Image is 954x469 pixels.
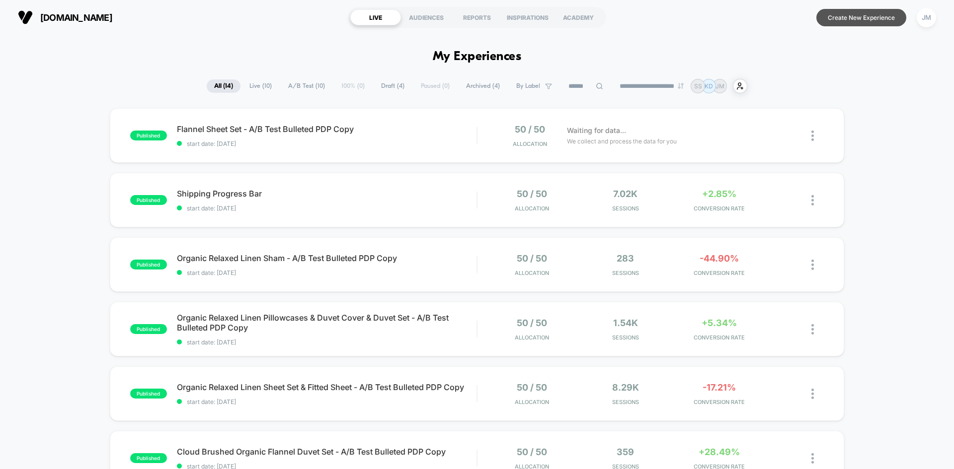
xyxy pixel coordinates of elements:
img: close [811,389,814,399]
p: Analytics Inspector 1.7.0 [4,4,145,13]
img: close [811,324,814,335]
img: close [811,260,814,270]
span: 7.02k [613,189,637,199]
span: CONVERSION RATE [675,205,764,212]
span: We collect and process the data for you [567,136,677,146]
span: Organic Relaxed Linen Sheet Set & Fitted Sheet - A/B Test Bulleted PDP Copy [177,382,477,392]
h1: My Experiences [433,50,522,64]
img: end [678,83,684,89]
button: [DOMAIN_NAME] [15,9,115,25]
span: published [130,453,167,463]
span: Cloud Brushed Organic Flannel Duvet Set - A/B Test Bulleted PDP Copy [177,447,477,457]
h5: Bazaarvoice Analytics content is not detected on this page. [4,24,145,40]
div: JM [917,8,936,27]
span: [DOMAIN_NAME] [40,12,112,23]
span: published [130,260,167,269]
span: start date: [DATE] [177,338,477,346]
div: INSPIRATIONS [502,9,553,25]
span: Draft ( 4 ) [374,79,412,93]
span: 50 / 50 [517,447,547,457]
span: All ( 14 ) [207,79,240,93]
span: Sessions [581,205,670,212]
button: Create New Experience [816,9,906,26]
abbr: Enabling validation will send analytics events to the Bazaarvoice validation service. If an event... [4,56,61,64]
span: Live ( 10 ) [242,79,279,93]
span: Shipping Progress Bar [177,189,477,199]
span: start date: [DATE] [177,269,477,276]
span: CONVERSION RATE [675,399,764,405]
span: -17.21% [703,382,736,393]
span: 50 / 50 [517,382,547,393]
span: Flannel Sheet Set - A/B Test Bulleted PDP Copy [177,124,477,134]
span: By Label [516,82,540,90]
span: Allocation [515,205,549,212]
div: AUDIENCES [401,9,452,25]
div: ACADEMY [553,9,604,25]
span: published [130,195,167,205]
p: JM [715,82,724,90]
img: Visually logo [18,10,33,25]
img: close [811,453,814,464]
span: 359 [617,447,634,457]
span: 283 [617,253,634,264]
span: 50 / 50 [517,189,547,199]
img: close [811,131,814,141]
span: Allocation [513,140,547,147]
span: CONVERSION RATE [675,334,764,341]
span: published [130,131,167,140]
span: Sessions [581,399,670,405]
span: -44.90% [700,253,739,264]
span: published [130,324,167,334]
span: Allocation [515,334,549,341]
span: published [130,389,167,399]
span: Archived ( 4 ) [459,79,507,93]
span: 50 / 50 [517,253,547,264]
span: +28.49% [699,447,740,457]
span: start date: [DATE] [177,398,477,405]
p: KD [705,82,713,90]
span: +5.34% [702,318,737,328]
span: Organic Relaxed Linen Pillowcases & Duvet Cover & Duvet Set - A/B Test Bulleted PDP Copy [177,313,477,333]
p: SS [694,82,702,90]
span: Sessions [581,269,670,276]
span: +2.85% [702,189,736,199]
span: Allocation [515,399,549,405]
span: Allocation [515,269,549,276]
img: close [811,195,814,205]
span: CONVERSION RATE [675,269,764,276]
span: start date: [DATE] [177,140,477,147]
span: A/B Test ( 10 ) [281,79,332,93]
span: 50 / 50 [515,124,545,134]
a: Enable Validation [4,56,61,64]
span: 1.54k [613,318,638,328]
span: start date: [DATE] [177,204,477,212]
span: Waiting for data... [567,125,626,136]
div: LIVE [350,9,401,25]
button: JM [914,7,939,28]
span: 8.29k [612,382,639,393]
div: REPORTS [452,9,502,25]
span: 50 / 50 [517,318,547,328]
span: Organic Relaxed Linen Sham - A/B Test Bulleted PDP Copy [177,253,477,263]
span: Sessions [581,334,670,341]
